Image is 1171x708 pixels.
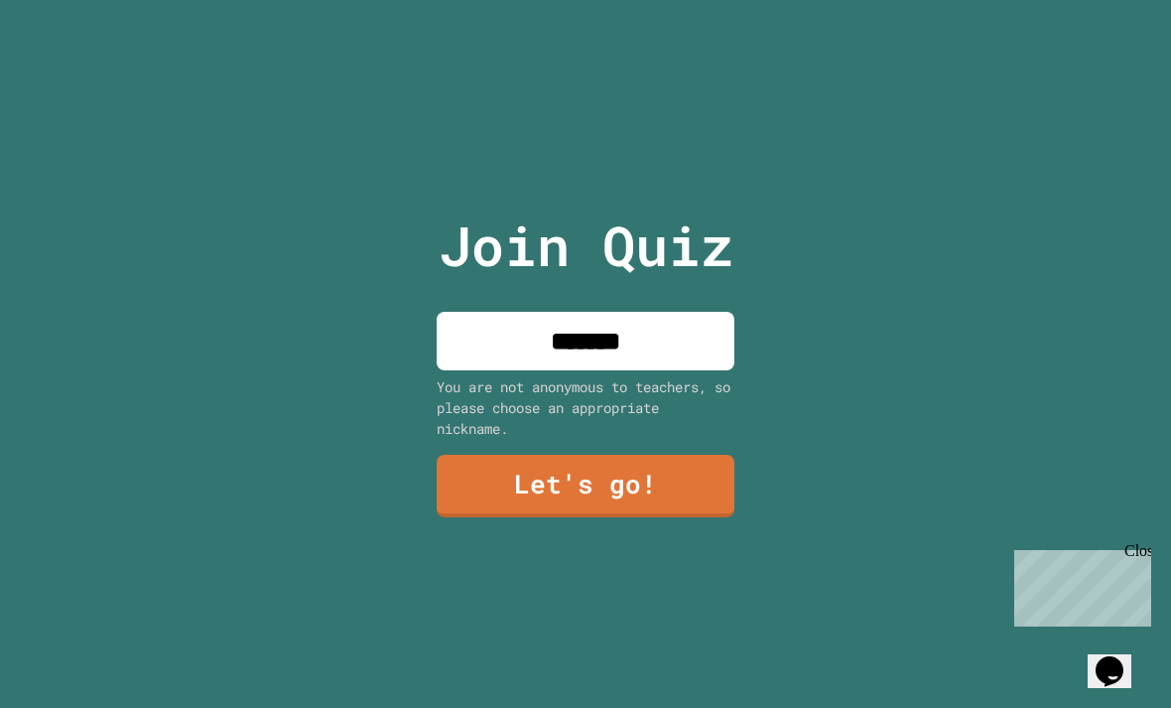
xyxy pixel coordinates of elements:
[437,376,734,439] div: You are not anonymous to teachers, so please choose an appropriate nickname.
[439,205,733,287] p: Join Quiz
[437,455,734,517] a: Let's go!
[1088,629,1151,688] iframe: chat widget
[1006,542,1151,627] iframe: chat widget
[8,8,137,126] div: Chat with us now!Close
